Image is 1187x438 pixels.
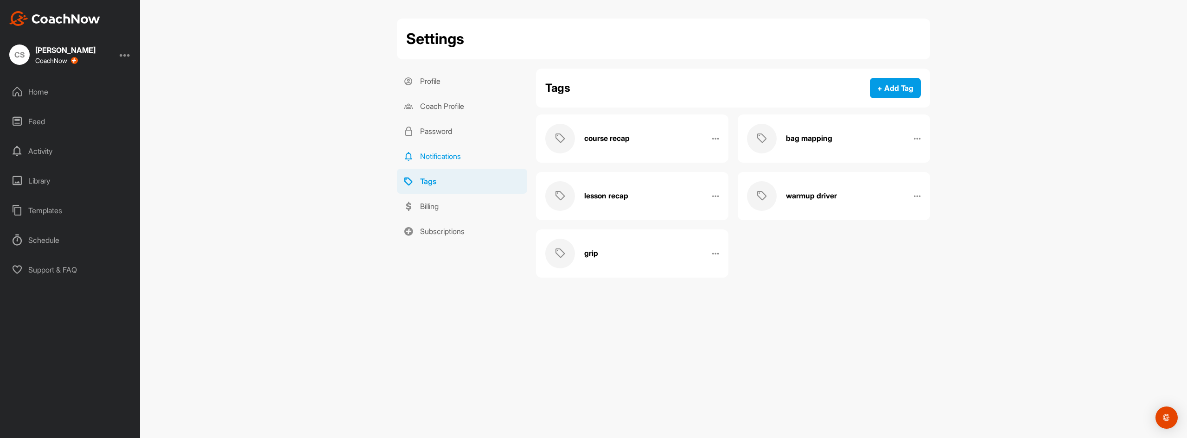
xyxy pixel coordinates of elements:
[5,199,136,222] div: Templates
[5,258,136,281] div: Support & FAQ
[397,144,527,169] a: Notifications
[1155,406,1178,429] div: Open Intercom Messenger
[5,80,136,103] div: Home
[397,169,527,194] a: Tags
[397,194,527,219] a: Billing
[397,69,527,94] a: Profile
[397,119,527,144] a: Password
[545,83,570,94] h2: Tags
[584,133,630,143] h2: course recap
[786,133,832,143] h2: bag mapping
[9,11,100,26] img: CoachNow
[5,140,136,163] div: Activity
[35,46,96,54] div: [PERSON_NAME]
[5,110,136,133] div: Feed
[584,191,628,201] h2: lesson recap
[35,57,78,64] div: CoachNow
[584,248,598,258] h2: grip
[406,28,464,50] h2: Settings
[9,44,30,65] div: CS
[870,78,921,98] button: + Add Tag
[5,169,136,192] div: Library
[397,219,527,244] a: Subscriptions
[786,191,837,201] h2: warmup driver
[397,94,527,119] a: Coach Profile
[5,229,136,252] div: Schedule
